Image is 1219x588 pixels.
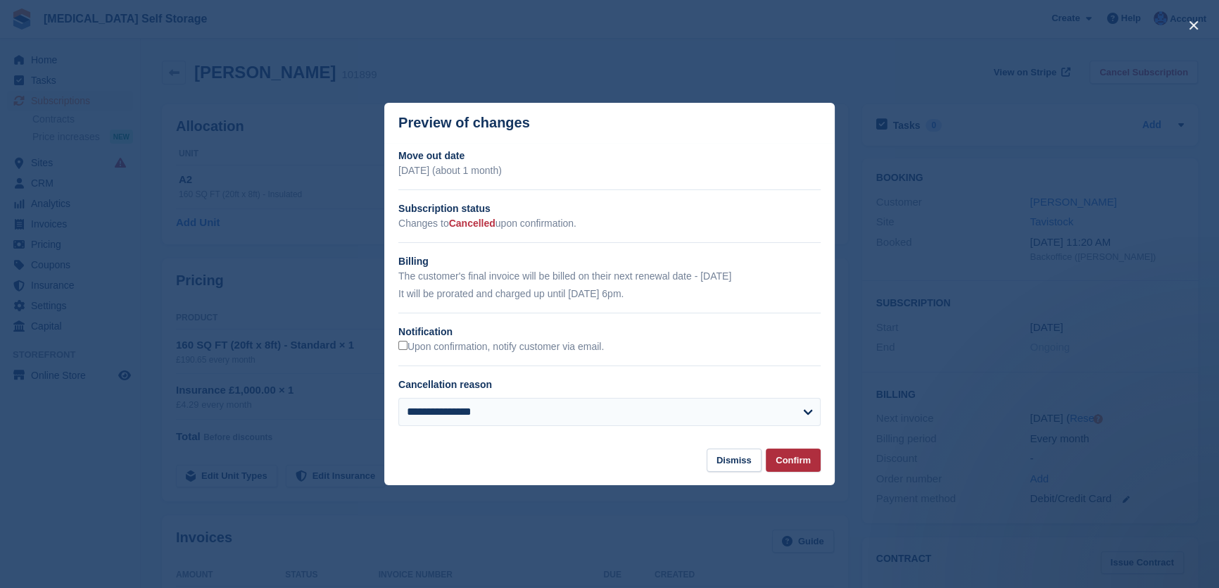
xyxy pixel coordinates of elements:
button: close [1182,14,1205,37]
button: Dismiss [707,449,762,472]
span: Cancelled [449,218,495,229]
p: The customer's final invoice will be billed on their next renewal date - [DATE] [398,269,821,284]
h2: Move out date [398,149,821,163]
h2: Notification [398,325,821,339]
p: Preview of changes [398,115,530,131]
label: Cancellation reason [398,379,492,390]
h2: Billing [398,254,821,269]
button: Confirm [766,449,821,472]
p: [DATE] (about 1 month) [398,163,821,178]
p: Changes to upon confirmation. [398,216,821,231]
h2: Subscription status [398,201,821,216]
label: Upon confirmation, notify customer via email. [398,341,604,354]
p: It will be prorated and charged up until [DATE] 6pm. [398,287,821,301]
input: Upon confirmation, notify customer via email. [398,341,408,350]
